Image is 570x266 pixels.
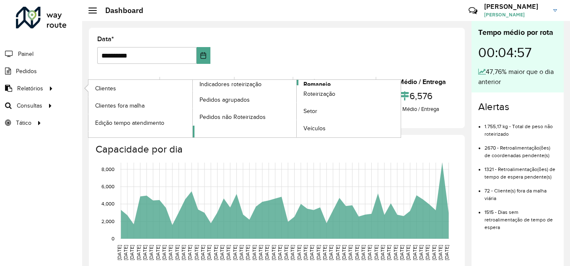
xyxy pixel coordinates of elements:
[88,97,192,114] a: Clientes fora malha
[297,86,401,103] a: Roteirização
[484,181,557,202] li: 72 - Cliente(s) fora da malha viária
[303,107,317,116] span: Setor
[378,105,454,113] div: Km Médio / Entrega
[431,245,437,260] text: [DATE]
[101,201,114,207] text: 4,000
[478,101,557,113] h4: Alertas
[199,113,266,121] span: Pedidos não Roteirizados
[187,245,192,260] text: [DATE]
[142,245,148,260] text: [DATE]
[101,166,114,172] text: 8,000
[264,245,269,260] text: [DATE]
[193,108,297,125] a: Pedidos não Roteirizados
[162,77,231,87] div: Total de entregas
[181,245,186,260] text: [DATE]
[88,80,297,137] a: Indicadores roteirização
[95,119,164,127] span: Edição tempo atendimento
[484,138,557,159] li: 2670 - Retroalimentação(ões) de coordenadas pendente(s)
[199,95,250,104] span: Pedidos agrupados
[303,90,335,98] span: Roteirização
[393,245,398,260] text: [DATE]
[484,202,557,231] li: 1515 - Dias sem retroalimentação de tempo de espera
[297,103,401,120] a: Setor
[303,245,308,260] text: [DATE]
[232,245,238,260] text: [DATE]
[193,80,401,137] a: Romaneio
[17,84,43,93] span: Relatórios
[386,245,391,260] text: [DATE]
[245,245,250,260] text: [DATE]
[88,80,192,97] a: Clientes
[251,245,257,260] text: [DATE]
[360,245,366,260] text: [DATE]
[95,84,116,93] span: Clientes
[101,219,114,224] text: 2,000
[193,91,297,108] a: Pedidos agrupados
[354,245,360,260] text: [DATE]
[206,245,212,260] text: [DATE]
[219,245,225,260] text: [DATE]
[341,245,347,260] text: [DATE]
[225,245,231,260] text: [DATE]
[303,124,326,133] span: Veículos
[277,245,282,260] text: [DATE]
[378,77,454,87] div: Km Médio / Entrega
[380,245,385,260] text: [DATE]
[97,6,143,15] h2: Dashboard
[17,101,42,110] span: Consultas
[347,245,353,260] text: [DATE]
[373,245,379,260] text: [DATE]
[88,114,192,131] a: Edição tempo atendimento
[16,67,37,76] span: Pedidos
[484,116,557,138] li: 1.755,17 kg - Total de peso não roteirizado
[194,245,199,260] text: [DATE]
[129,245,135,260] text: [DATE]
[96,143,456,155] h4: Capacidade por dia
[99,77,157,87] div: Total de rotas
[161,245,167,260] text: [DATE]
[399,245,404,260] text: [DATE]
[136,245,141,260] text: [DATE]
[111,236,114,241] text: 0
[168,245,173,260] text: [DATE]
[95,101,145,110] span: Clientes fora malha
[378,87,454,105] div: 6,576
[484,11,547,18] span: [PERSON_NAME]
[197,47,210,64] button: Choose Date
[418,245,424,260] text: [DATE]
[303,80,331,89] span: Romaneio
[148,245,154,260] text: [DATE]
[425,245,430,260] text: [DATE]
[335,245,340,260] text: [DATE]
[309,245,314,260] text: [DATE]
[174,245,180,260] text: [DATE]
[405,245,411,260] text: [DATE]
[271,245,276,260] text: [DATE]
[290,245,295,260] text: [DATE]
[123,245,128,260] text: [DATE]
[478,67,557,87] div: 47,76% maior que o dia anterior
[322,245,327,260] text: [DATE]
[101,184,114,189] text: 6,000
[213,245,218,260] text: [DATE]
[484,159,557,181] li: 1321 - Retroalimentação(ões) de tempo de espera pendente(s)
[412,245,417,260] text: [DATE]
[478,38,557,67] div: 00:04:57
[316,245,321,260] text: [DATE]
[367,245,372,260] text: [DATE]
[464,2,482,20] a: Contato Rápido
[283,245,289,260] text: [DATE]
[237,77,290,87] div: Recargas
[295,77,373,87] div: Média Capacidade
[155,245,161,260] text: [DATE]
[258,245,263,260] text: [DATE]
[478,27,557,38] div: Tempo médio por rota
[199,80,262,89] span: Indicadores roteirização
[238,245,244,260] text: [DATE]
[97,34,114,44] label: Data
[200,245,205,260] text: [DATE]
[16,119,31,127] span: Tático
[328,245,334,260] text: [DATE]
[484,3,547,11] h3: [PERSON_NAME]
[117,245,122,260] text: [DATE]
